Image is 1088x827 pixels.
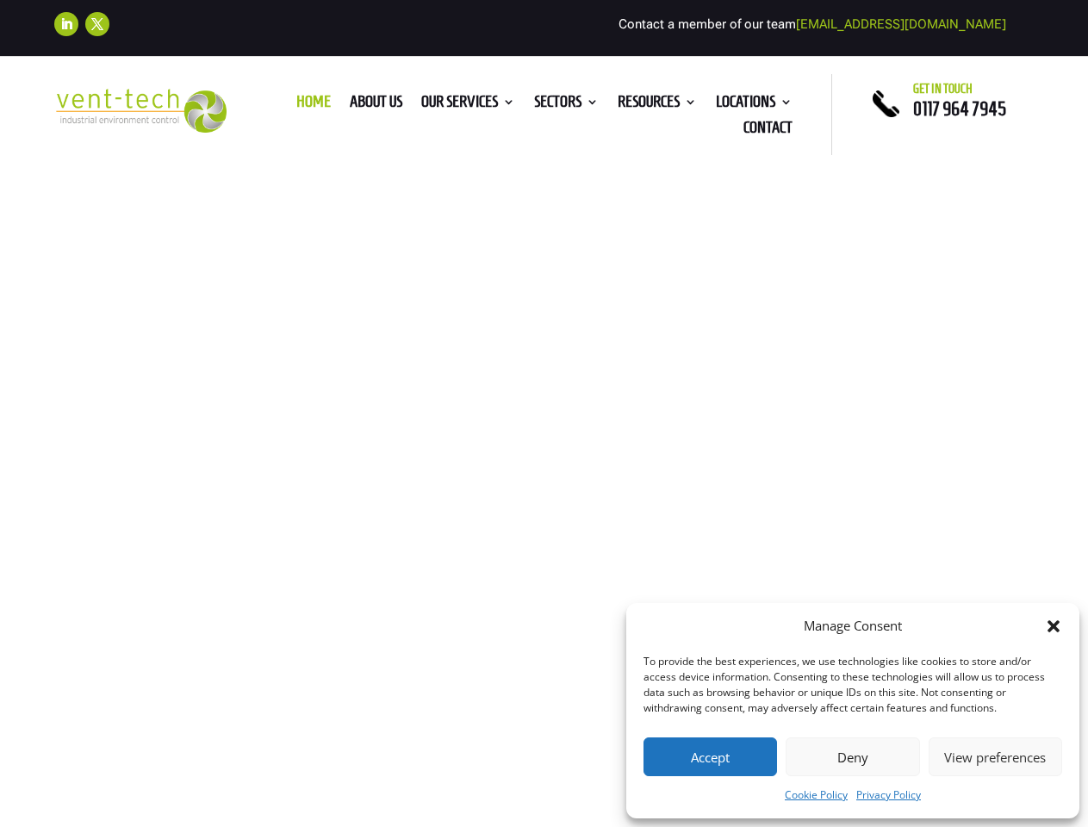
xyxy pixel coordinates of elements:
a: Contact [743,121,793,140]
span: Get in touch [913,82,973,96]
a: Cookie Policy [785,785,848,805]
a: Home [296,96,331,115]
a: Sectors [534,96,599,115]
img: 2023-09-27T08_35_16.549ZVENT-TECH---Clear-background [54,89,227,133]
a: Privacy Policy [856,785,921,805]
span: Contact a member of our team [619,16,1006,32]
a: Locations [716,96,793,115]
div: Manage Consent [804,616,902,637]
button: View preferences [929,737,1062,776]
a: Follow on X [85,12,109,36]
div: To provide the best experiences, we use technologies like cookies to store and/or access device i... [643,654,1060,716]
a: Resources [618,96,697,115]
a: Our Services [421,96,515,115]
a: Follow on LinkedIn [54,12,78,36]
button: Accept [643,737,777,776]
a: About us [350,96,402,115]
div: Close dialog [1045,618,1062,635]
button: Deny [786,737,919,776]
a: 0117 964 7945 [913,98,1006,119]
a: [EMAIL_ADDRESS][DOMAIN_NAME] [796,16,1006,32]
